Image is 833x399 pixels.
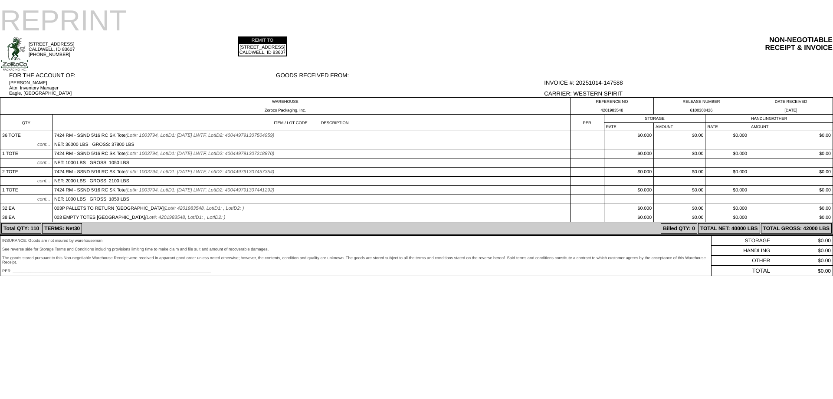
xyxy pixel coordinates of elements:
td: 7424 RM - SSND 5/16 RC SK Tote [52,186,570,195]
td: $0.00 [654,149,705,158]
td: $0.00 [749,149,833,158]
td: NET: 36000 LBS GROSS: 37800 LBS [52,140,570,149]
td: $0.00 [749,168,833,177]
td: $0.00 [772,236,833,246]
img: logoSmallFull.jpg [0,36,29,71]
td: OTHER [711,256,772,266]
td: DATE RECEIVED [DATE] [749,98,833,115]
td: $0.00 [749,204,833,213]
td: $0.00 [749,213,833,222]
td: 36 TOTE [0,131,52,140]
td: TERMS: Net30 [42,223,82,234]
td: $0.00 [772,266,833,276]
td: NET: 2000 LBS GROSS: 2100 LBS [52,177,570,186]
td: NET: 1000 LBS GROSS: 1050 LBS [52,158,570,168]
td: QTY [0,115,52,131]
td: PER [570,115,604,131]
td: HANDLING [711,246,772,256]
td: TOTAL NET: 40000 LBS [698,223,760,234]
td: 2 TOTE [0,168,52,177]
td: $0.000 [604,168,654,177]
td: 7424 RM - SSND 5/16 RC SK Tote [52,149,570,158]
span: cont... [37,178,50,184]
td: 1 TOTE [0,149,52,158]
td: $0.00 [772,246,833,256]
span: (Lot#: 1003794, LotID1: [DATE] LWTF, LotID2: 400449791307457354) [125,169,274,175]
td: TOTAL GROSS: 42000 LBS [761,223,832,234]
td: $0.00 [749,131,833,140]
td: $0.000 [705,186,749,195]
td: STORAGE [604,115,705,123]
td: 7424 RM - SSND 5/16 RC SK Tote [52,168,570,177]
td: $0.000 [604,213,654,222]
td: $0.00 [654,131,705,140]
td: 38 EA [0,213,52,222]
div: CARRIER: WESTERN SPIRIT [544,90,833,97]
td: AMOUNT [654,123,705,131]
span: cont... [37,142,50,147]
td: $0.000 [705,213,749,222]
td: REFERENCE NO 4201983548 [570,98,653,115]
td: 32 EA [0,204,52,213]
td: $0.000 [604,149,654,158]
td: $0.00 [654,186,705,195]
td: 003 EMPTY TOTES [GEOGRAPHIC_DATA] [52,213,570,222]
span: cont... [37,197,50,202]
td: AMOUNT [749,123,833,131]
div: [PERSON_NAME] Attn: Inventory Manager Eagle, [GEOGRAPHIC_DATA] [9,80,275,96]
td: $0.00 [654,168,705,177]
span: (Lot#: 4201983548, LotID1: , LotID2: ) [164,206,244,211]
td: $0.000 [604,131,654,140]
td: $0.000 [705,204,749,213]
td: $0.00 [654,204,705,213]
div: INVOICE #: 20251014-147588 [544,79,833,86]
div: FOR THE ACCOUNT OF: [9,72,275,79]
td: WAREHOUSE Zoroco Packaging, Inc. [0,98,571,115]
td: $0.000 [705,149,749,158]
td: REMIT TO [239,37,286,43]
td: $0.00 [749,186,833,195]
td: $0.00 [772,256,833,266]
td: 1 TOTE [0,186,52,195]
td: $0.000 [705,131,749,140]
span: (Lot#: 1003794, LotID1: [DATE] LWTF, LotID2: 400449791307504959) [125,133,274,138]
td: NET: 1000 LBS GROSS: 1050 LBS [52,195,570,204]
span: cont... [37,160,50,165]
td: $0.000 [604,186,654,195]
td: RATE [705,123,749,131]
td: 003P PALLETS TO RETURN [GEOGRAPHIC_DATA] [52,204,570,213]
td: $0.00 [654,213,705,222]
td: HANDLING/OTHER [705,115,833,123]
td: ITEM / LOT CODE DESCRIPTION [52,115,570,131]
span: (Lot#: 1003794, LotID1: [DATE] LWTF, LotID2: 400449791307218870) [125,151,274,156]
div: GOODS RECEIVED FROM: [276,72,543,79]
td: TOTAL [711,266,772,276]
div: NON-NEGOTIABLE RECEIPT & INVOICE [489,36,833,52]
td: $0.000 [705,168,749,177]
td: STORAGE [711,236,772,246]
td: [STREET_ADDRESS] CALDWELL, ID 83607 [239,44,286,56]
td: RATE [604,123,654,131]
span: (Lot#: 1003794, LotID1: [DATE] LWTF, LotID2: 400449791307441292) [125,188,274,193]
td: Billed QTY: 0 [661,223,697,234]
div: INSURANCE: Goods are not insured by warehouseman. See reverse side for Storage Terms and Conditio... [2,238,709,273]
span: (Lot#: 4201983548, LotID1: , LotID2: ) [145,215,225,220]
td: Total QTY: 110 [1,223,41,234]
td: 7424 RM - SSND 5/16 RC SK Tote [52,131,570,140]
td: RELEASE NUMBER 6100308426 [654,98,749,115]
td: $0.000 [604,204,654,213]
